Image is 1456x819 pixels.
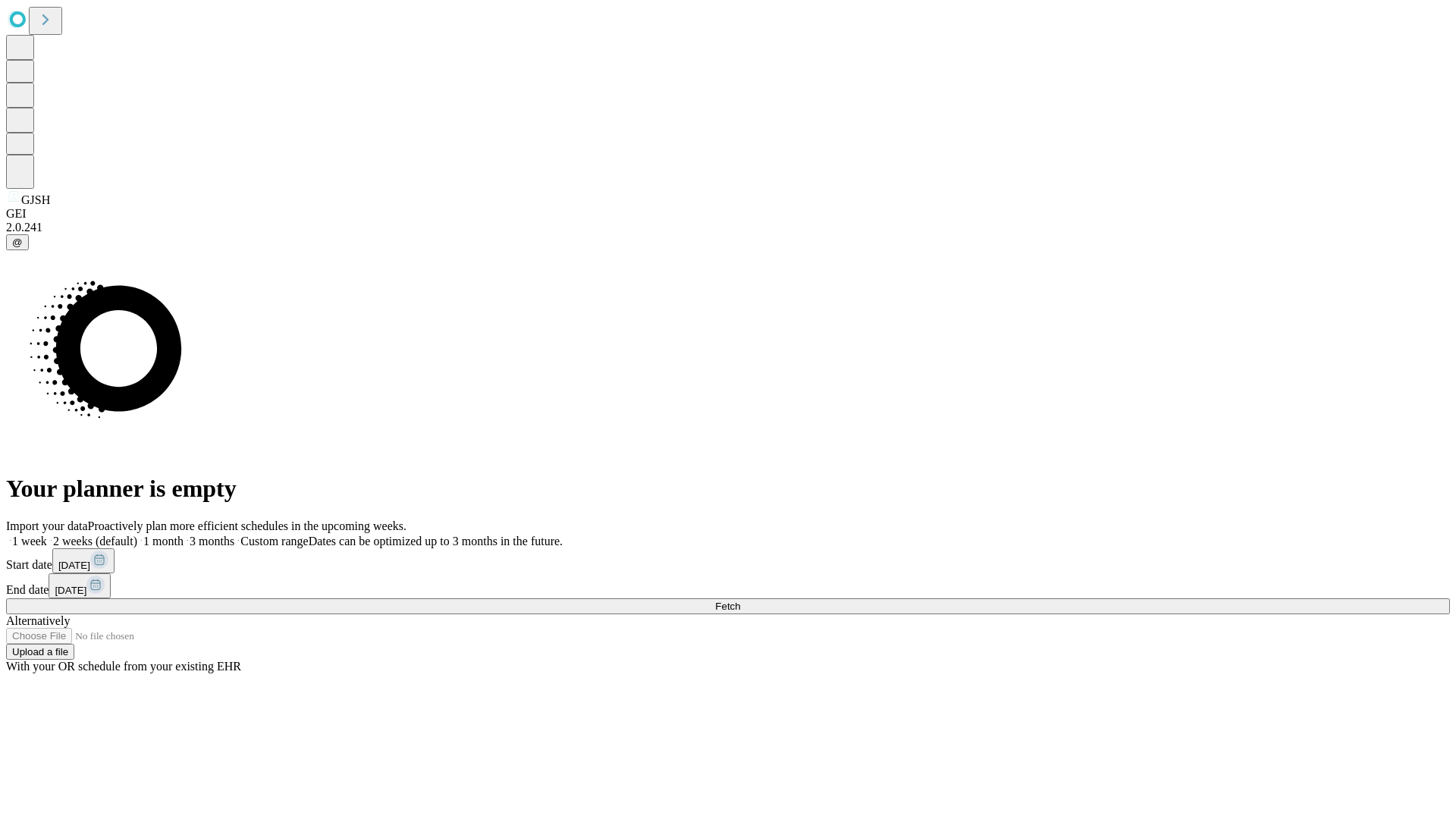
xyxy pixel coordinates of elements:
div: GEI [6,207,1450,221]
div: Start date [6,548,1450,573]
span: Custom range [240,535,308,548]
span: [DATE] [58,560,90,571]
button: [DATE] [49,573,111,598]
span: Fetch [715,601,740,612]
span: 3 months [190,535,234,548]
span: GJSH [21,193,50,206]
span: @ [12,237,23,248]
button: Fetch [6,598,1450,614]
div: 2.0.241 [6,221,1450,234]
span: 2 weeks (default) [53,535,137,548]
span: Alternatively [6,614,70,627]
button: @ [6,234,29,250]
button: [DATE] [52,548,115,573]
span: [DATE] [55,585,86,596]
span: 1 week [12,535,47,548]
span: Import your data [6,519,88,532]
span: Dates can be optimized up to 3 months in the future. [309,535,563,548]
button: Upload a file [6,644,74,660]
span: Proactively plan more efficient schedules in the upcoming weeks. [88,519,406,532]
span: With your OR schedule from your existing EHR [6,660,241,673]
span: 1 month [143,535,184,548]
h1: Your planner is empty [6,475,1450,503]
div: End date [6,573,1450,598]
